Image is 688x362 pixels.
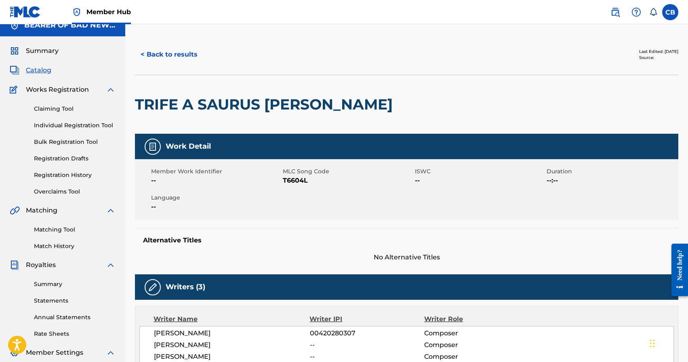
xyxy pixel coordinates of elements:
[148,142,158,152] img: Work Detail
[424,314,528,324] div: Writer Role
[310,328,424,338] span: 00420280307
[34,121,116,130] a: Individual Registration Tool
[610,7,620,17] img: search
[34,280,116,288] a: Summary
[662,4,678,20] div: User Menu
[106,85,116,95] img: expand
[151,176,281,185] span: --
[415,176,545,185] span: --
[424,340,528,350] span: Composer
[283,167,412,176] span: MLC Song Code
[135,44,203,65] button: < Back to results
[10,65,51,75] a: CatalogCatalog
[424,328,528,338] span: Composer
[34,297,116,305] a: Statements
[34,171,116,179] a: Registration History
[34,330,116,338] a: Rate Sheets
[649,8,657,16] div: Notifications
[34,138,116,146] a: Bulk Registration Tool
[34,242,116,250] a: Match History
[10,85,20,95] img: Works Registration
[415,167,545,176] span: ISWC
[26,206,57,215] span: Matching
[26,348,83,358] span: Member Settings
[607,4,623,20] a: Public Search
[166,142,211,151] h5: Work Detail
[34,187,116,196] a: Overclaims Tool
[310,340,424,350] span: --
[547,167,676,176] span: Duration
[106,206,116,215] img: expand
[154,328,310,338] span: [PERSON_NAME]
[10,65,19,75] img: Catalog
[106,348,116,358] img: expand
[26,46,59,56] span: Summary
[34,313,116,322] a: Annual Statements
[151,194,281,202] span: Language
[151,202,281,212] span: --
[34,154,116,163] a: Registration Drafts
[310,352,424,362] span: --
[26,65,51,75] span: Catalog
[665,237,688,302] iframe: Resource Center
[154,340,310,350] span: [PERSON_NAME]
[10,46,19,56] img: Summary
[639,55,678,61] div: Source:
[154,352,310,362] span: [PERSON_NAME]
[650,331,655,356] div: Drag
[424,352,528,362] span: Composer
[309,314,424,324] div: Writer IPI
[151,167,281,176] span: Member Work Identifier
[547,176,676,185] span: --:--
[26,260,56,270] span: Royalties
[106,260,116,270] img: expand
[34,105,116,113] a: Claiming Tool
[72,7,82,17] img: Top Rightsholder
[135,253,678,262] span: No Alternative Titles
[10,260,19,270] img: Royalties
[631,7,641,17] img: help
[10,21,19,30] img: Accounts
[86,7,131,17] span: Member Hub
[283,176,412,185] span: T6604L
[143,236,670,244] h5: Alternative Titles
[148,282,158,292] img: Writers
[639,48,678,55] div: Last Edited: [DATE]
[10,348,19,358] img: Member Settings
[135,95,397,114] h2: TRIFE A SAURUS [PERSON_NAME]
[10,206,20,215] img: Matching
[10,46,59,56] a: SummarySummary
[24,21,116,30] h5: BEARER OF BAD NEWS PUBLISHING
[648,323,688,362] iframe: Chat Widget
[26,85,89,95] span: Works Registration
[166,282,205,292] h5: Writers (3)
[154,314,309,324] div: Writer Name
[34,225,116,234] a: Matching Tool
[628,4,644,20] div: Help
[10,6,41,18] img: MLC Logo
